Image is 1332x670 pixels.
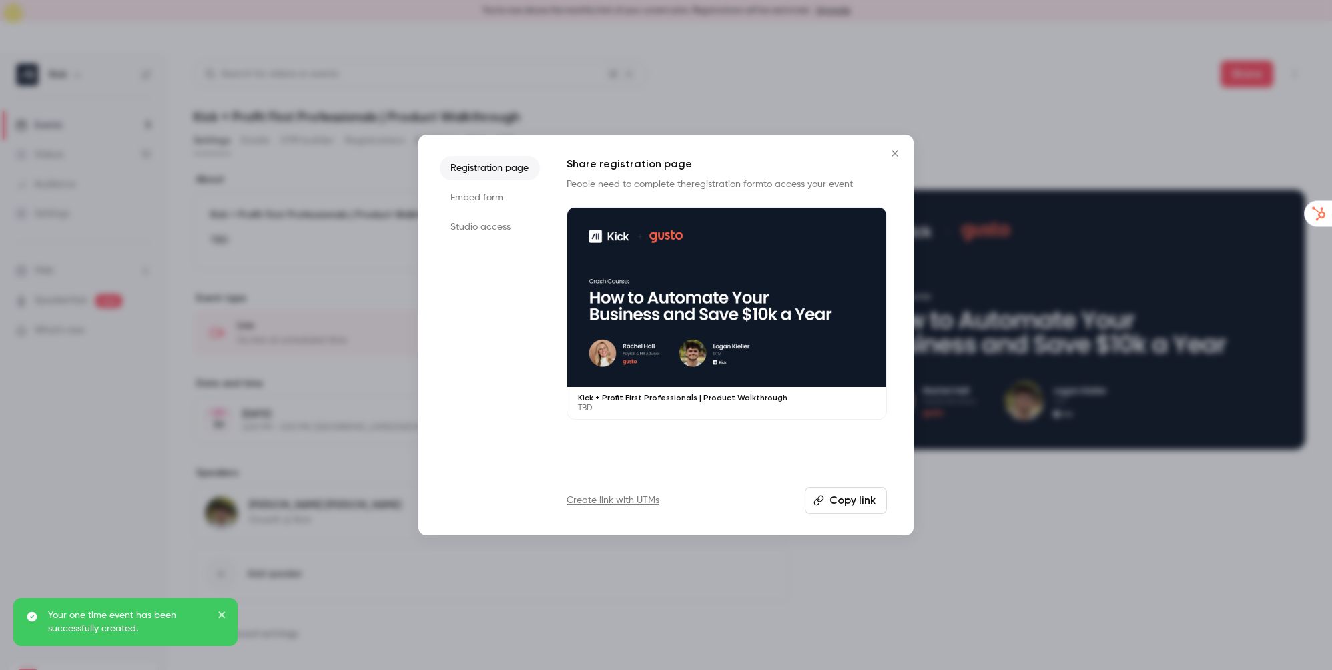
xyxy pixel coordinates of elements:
[691,180,763,189] a: registration form
[882,140,908,167] button: Close
[218,609,227,625] button: close
[567,178,887,191] p: People need to complete the to access your event
[48,609,208,635] p: Your one time event has been successfully created.
[578,403,876,414] p: TBD
[567,156,887,172] h1: Share registration page
[805,487,887,514] button: Copy link
[567,207,887,420] a: Kick + Profit First Professionals | Product WalkthroughTBD
[440,186,540,210] li: Embed form
[440,215,540,239] li: Studio access
[567,494,659,507] a: Create link with UTMs
[440,156,540,180] li: Registration page
[578,392,876,403] p: Kick + Profit First Professionals | Product Walkthrough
